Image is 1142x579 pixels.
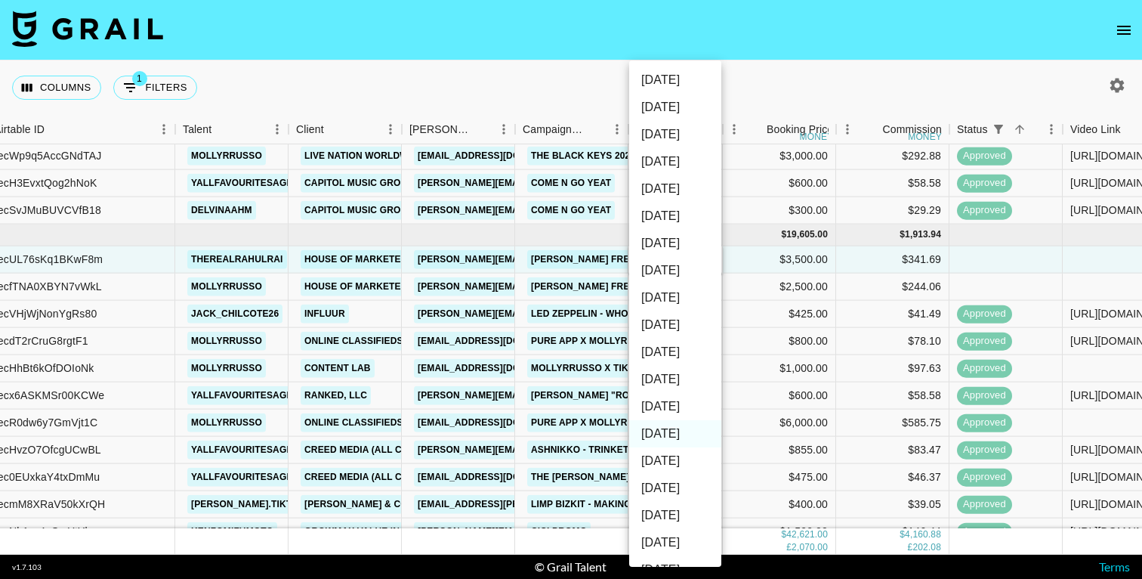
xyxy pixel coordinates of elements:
li: [DATE] [629,67,721,94]
li: [DATE] [629,447,721,475]
li: [DATE] [629,203,721,230]
li: [DATE] [629,230,721,257]
li: [DATE] [629,311,721,339]
li: [DATE] [629,257,721,284]
li: [DATE] [629,339,721,366]
li: [DATE] [629,121,721,148]
li: [DATE] [629,284,721,311]
li: [DATE] [629,366,721,393]
li: [DATE] [629,175,721,203]
li: [DATE] [629,148,721,175]
li: [DATE] [629,475,721,502]
li: [DATE] [629,420,721,447]
li: [DATE] [629,502,721,529]
li: [DATE] [629,94,721,121]
li: [DATE] [629,393,721,420]
li: [DATE] [629,529,721,556]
